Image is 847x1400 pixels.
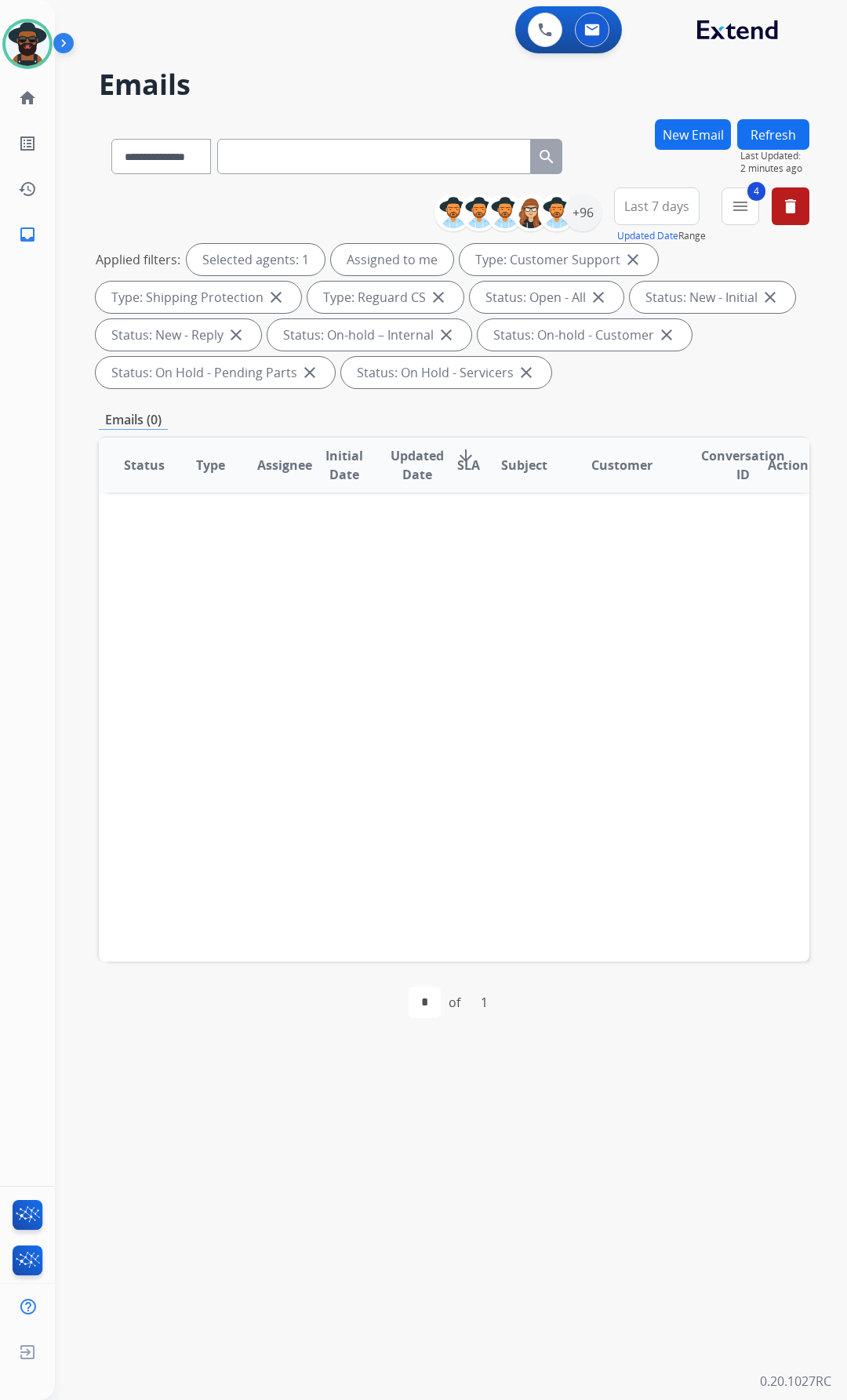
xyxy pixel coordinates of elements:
mat-icon: delete [781,197,800,216]
p: Applied filters: [96,250,180,269]
h2: Emails [99,69,809,100]
mat-icon: search [537,147,556,166]
mat-icon: close [761,288,780,307]
span: Status [124,456,165,475]
span: Conversation ID [701,446,785,484]
span: Updated Date [391,446,444,484]
div: Status: On Hold - Pending Parts [96,357,335,388]
div: Status: New - Initial [630,282,795,313]
div: Status: On Hold - Servicers [341,357,551,388]
span: Range [617,229,706,242]
div: Assigned to me [331,244,453,275]
div: Selected agents: 1 [187,244,325,275]
button: 4 [722,187,759,225]
mat-icon: menu [731,197,750,216]
span: Assignee [257,456,312,475]
mat-icon: close [437,325,456,344]
span: Last Updated: [740,150,809,162]
mat-icon: list_alt [18,134,37,153]
mat-icon: close [657,325,676,344]
div: of [449,993,460,1012]
mat-icon: history [18,180,37,198]
mat-icon: close [429,288,448,307]
button: Refresh [737,119,809,150]
span: Initial Date [324,446,365,484]
mat-icon: close [589,288,608,307]
mat-icon: inbox [18,225,37,244]
span: 4 [747,182,765,201]
div: 1 [468,987,500,1018]
button: New Email [655,119,731,150]
button: Updated Date [617,230,678,242]
span: Type [196,456,225,475]
span: 2 minutes ago [740,162,809,175]
mat-icon: arrow_downward [456,446,475,465]
mat-icon: close [227,325,245,344]
mat-icon: close [623,250,642,269]
div: Type: Customer Support [460,244,658,275]
span: SLA [457,456,480,475]
button: Last 7 days [614,187,700,225]
span: Customer [591,456,653,475]
div: Status: New - Reply [96,319,261,351]
span: Subject [501,456,547,475]
div: Status: On-hold – Internal [267,319,471,351]
div: Status: Open - All [470,282,623,313]
mat-icon: home [18,89,37,107]
th: Action [743,438,809,493]
div: +96 [564,194,602,231]
mat-icon: close [517,363,536,382]
img: avatar [5,22,49,66]
p: 0.20.1027RC [760,1372,831,1391]
div: Type: Reguard CS [307,282,463,313]
div: Status: On-hold - Customer [478,319,692,351]
mat-icon: close [300,363,319,382]
div: Type: Shipping Protection [96,282,301,313]
mat-icon: close [267,288,285,307]
span: Last 7 days [624,203,689,209]
p: Emails (0) [99,410,168,430]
